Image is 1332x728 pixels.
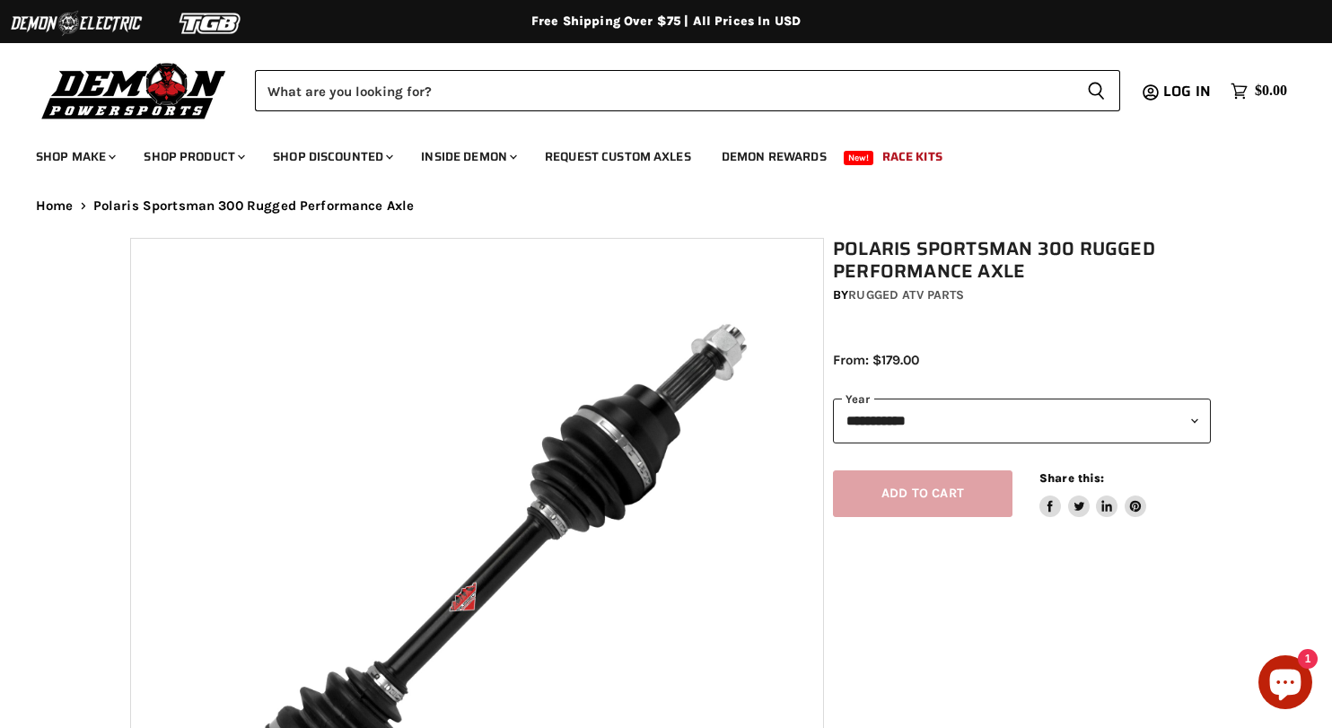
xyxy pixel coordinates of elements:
[708,138,840,175] a: Demon Rewards
[22,138,127,175] a: Shop Make
[255,70,1073,111] input: Search
[93,198,415,214] span: Polaris Sportsman 300 Rugged Performance Axle
[833,285,1211,305] div: by
[255,70,1120,111] form: Product
[1039,470,1146,518] aside: Share this:
[1163,80,1211,102] span: Log in
[9,6,144,40] img: Demon Electric Logo 2
[1255,83,1287,100] span: $0.00
[144,6,278,40] img: TGB Logo 2
[22,131,1283,175] ul: Main menu
[848,287,964,303] a: Rugged ATV Parts
[833,399,1211,443] select: year
[130,138,256,175] a: Shop Product
[36,58,232,122] img: Demon Powersports
[1039,471,1104,485] span: Share this:
[869,138,956,175] a: Race Kits
[844,151,874,165] span: New!
[1253,655,1318,714] inbox-online-store-chat: Shopify online store chat
[407,138,528,175] a: Inside Demon
[531,138,705,175] a: Request Custom Axles
[259,138,404,175] a: Shop Discounted
[36,198,74,214] a: Home
[1073,70,1120,111] button: Search
[1155,83,1222,100] a: Log in
[833,352,919,368] span: From: $179.00
[1222,78,1296,104] a: $0.00
[833,238,1211,283] h1: Polaris Sportsman 300 Rugged Performance Axle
